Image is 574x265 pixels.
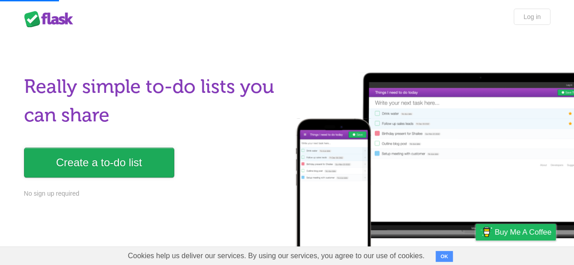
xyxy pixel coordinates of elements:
span: Cookies help us deliver our services. By using our services, you agree to our use of cookies. [119,247,434,265]
a: Log in [514,9,550,25]
h1: Really simple to-do lists you can share [24,72,282,130]
button: OK [436,251,453,262]
a: Create a to-do list [24,148,174,178]
a: Buy me a coffee [476,224,556,241]
p: No sign up required [24,189,282,198]
img: Buy me a coffee [480,224,492,240]
div: Flask Lists [24,11,78,27]
span: Buy me a coffee [495,224,551,240]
